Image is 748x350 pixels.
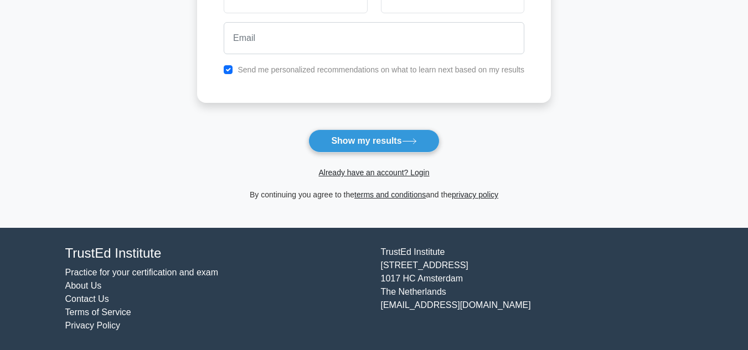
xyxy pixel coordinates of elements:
[238,65,524,74] label: Send me personalized recommendations on what to learn next based on my results
[318,168,429,177] a: Already have an account? Login
[190,188,558,201] div: By continuing you agree to the and the
[65,321,121,330] a: Privacy Policy
[308,129,439,153] button: Show my results
[65,294,109,304] a: Contact Us
[65,281,102,290] a: About Us
[374,245,690,332] div: TrustEd Institute [STREET_ADDRESS] 1017 HC Amsterdam The Netherlands [EMAIL_ADDRESS][DOMAIN_NAME]
[224,22,524,54] input: Email
[65,307,131,317] a: Terms of Service
[65,268,219,277] a: Practice for your certification and exam
[452,190,498,199] a: privacy policy
[354,190,426,199] a: terms and conditions
[65,245,368,262] h4: TrustEd Institute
